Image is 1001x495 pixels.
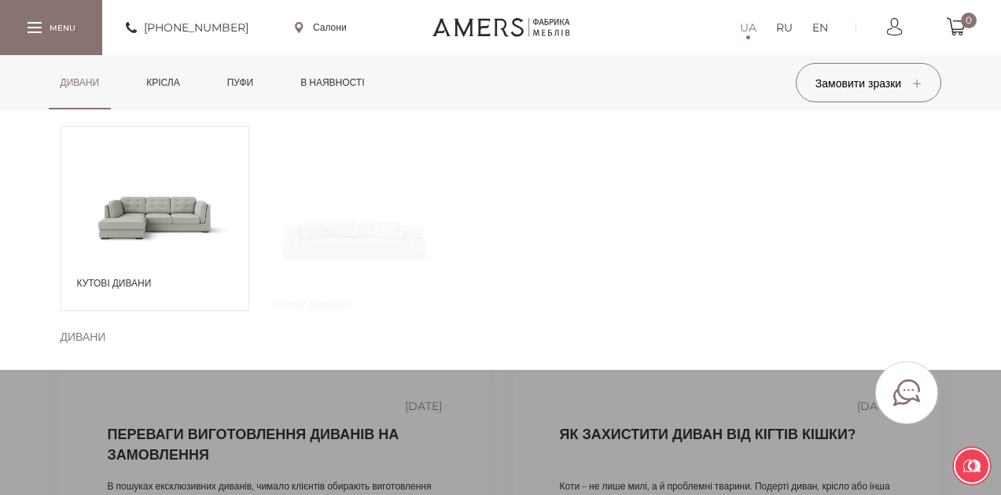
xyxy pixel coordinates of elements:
a: Салони [295,20,347,35]
a: Прямі дивани Прямі дивани [260,126,449,311]
a: RU [776,18,793,37]
span: Замовити зразки [815,76,921,91]
a: EN [812,18,828,37]
a: Кутові дивани Кутові дивани [61,126,249,311]
a: [PHONE_NUMBER] [126,18,248,37]
span: Кутові дивани [77,276,241,290]
span: 0 [961,13,977,28]
span: Дивани [61,327,106,346]
a: Дивани [49,55,112,110]
a: в наявності [289,55,376,110]
button: Замовити зразки [796,63,941,102]
a: Пуфи [215,55,266,110]
span: Прямі дивани [277,298,440,312]
a: Крісла [134,55,191,110]
a: UA [740,18,756,37]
